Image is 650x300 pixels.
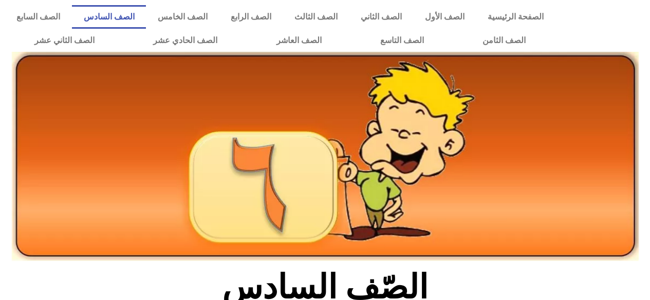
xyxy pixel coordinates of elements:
[349,5,413,29] a: الصف الثاني
[146,5,219,29] a: الصف الخامس
[124,29,247,52] a: الصف الحادي عشر
[283,5,349,29] a: الصف الثالث
[247,29,351,52] a: الصف العاشر
[5,5,72,29] a: الصف السابع
[219,5,283,29] a: الصف الرابع
[476,5,555,29] a: الصفحة الرئيسية
[5,29,124,52] a: الصف الثاني عشر
[72,5,146,29] a: الصف السادس
[413,5,476,29] a: الصف الأول
[453,29,555,52] a: الصف الثامن
[351,29,453,52] a: الصف التاسع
